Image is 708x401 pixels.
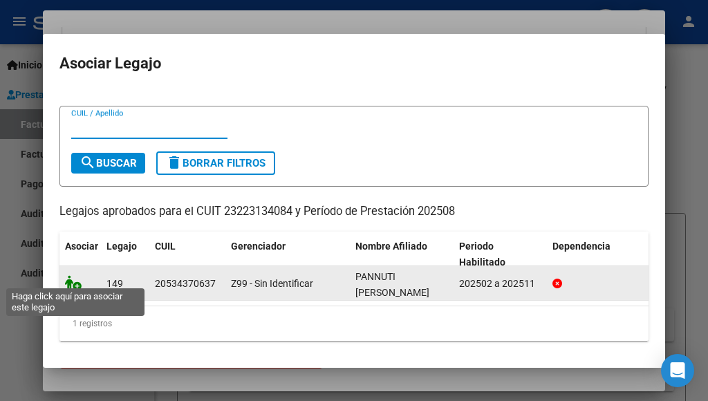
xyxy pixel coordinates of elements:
[155,276,216,292] div: 20534370637
[80,154,96,171] mat-icon: search
[661,354,694,387] div: Open Intercom Messenger
[59,306,649,341] div: 1 registros
[65,241,98,252] span: Asociar
[149,232,225,277] datatable-header-cell: CUIL
[59,50,649,77] h2: Asociar Legajo
[355,241,427,252] span: Nombre Afiliado
[156,151,275,175] button: Borrar Filtros
[355,271,429,298] span: PANNUTI MATEO
[459,241,505,268] span: Periodo Habilitado
[552,241,611,252] span: Dependencia
[166,157,265,169] span: Borrar Filtros
[80,157,137,169] span: Buscar
[547,232,651,277] datatable-header-cell: Dependencia
[106,278,123,289] span: 149
[231,278,313,289] span: Z99 - Sin Identificar
[71,153,145,174] button: Buscar
[59,232,101,277] datatable-header-cell: Asociar
[106,241,137,252] span: Legajo
[225,232,350,277] datatable-header-cell: Gerenciador
[155,241,176,252] span: CUIL
[231,241,286,252] span: Gerenciador
[350,232,454,277] datatable-header-cell: Nombre Afiliado
[459,276,541,292] div: 202502 a 202511
[454,232,547,277] datatable-header-cell: Periodo Habilitado
[166,154,183,171] mat-icon: delete
[59,203,649,221] p: Legajos aprobados para el CUIT 23223134084 y Período de Prestación 202508
[101,232,149,277] datatable-header-cell: Legajo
